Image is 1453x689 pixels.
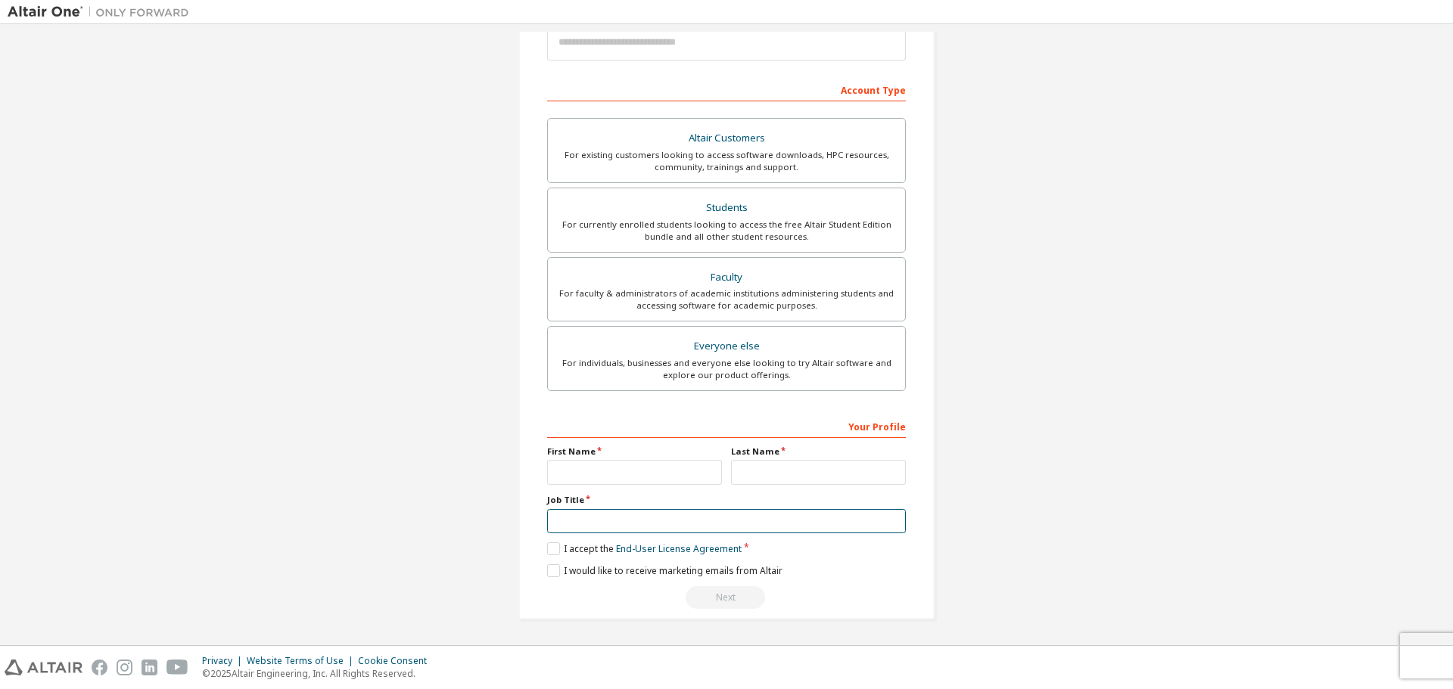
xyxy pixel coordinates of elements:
[247,655,358,667] div: Website Terms of Use
[547,414,906,438] div: Your Profile
[166,660,188,675] img: youtube.svg
[557,357,896,381] div: For individuals, businesses and everyone else looking to try Altair software and explore our prod...
[117,660,132,675] img: instagram.svg
[547,445,722,458] label: First Name
[731,445,906,458] label: Last Name
[557,267,896,288] div: Faculty
[557,219,896,243] div: For currently enrolled students looking to access the free Altair Student Edition bundle and all ...
[358,655,436,667] div: Cookie Consent
[616,542,742,555] a: End-User License Agreement
[8,5,197,20] img: Altair One
[557,197,896,219] div: Students
[547,542,742,555] label: I accept the
[547,494,906,506] label: Job Title
[557,128,896,149] div: Altair Customers
[92,660,107,675] img: facebook.svg
[142,660,157,675] img: linkedin.svg
[202,655,247,667] div: Privacy
[557,287,896,312] div: For faculty & administrators of academic institutions administering students and accessing softwa...
[202,667,436,680] p: © 2025 Altair Engineering, Inc. All Rights Reserved.
[547,586,906,609] div: Read and acccept EULA to continue
[557,336,896,357] div: Everyone else
[547,564,783,577] label: I would like to receive marketing emails from Altair
[557,149,896,173] div: For existing customers looking to access software downloads, HPC resources, community, trainings ...
[547,77,906,101] div: Account Type
[5,660,82,675] img: altair_logo.svg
